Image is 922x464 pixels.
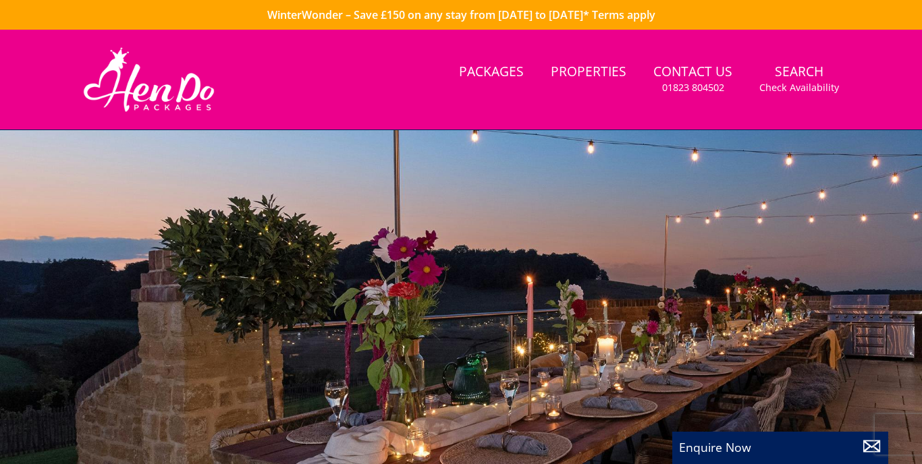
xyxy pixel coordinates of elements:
a: Packages [454,57,529,88]
small: 01823 804502 [662,81,724,94]
img: Hen Do Packages [78,46,220,113]
a: Contact Us01823 804502 [648,57,738,101]
p: Enquire Now [679,438,882,456]
a: SearchCheck Availability [754,57,844,101]
small: Check Availability [759,81,839,94]
a: Properties [545,57,632,88]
